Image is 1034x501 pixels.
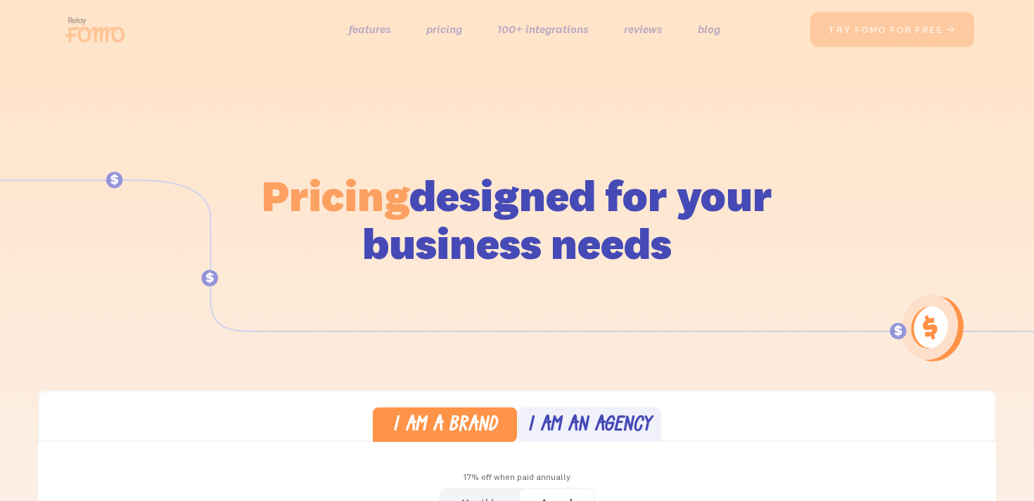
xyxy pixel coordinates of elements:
[261,172,773,267] h1: designed for your business needs
[528,416,651,436] div: I am an agency
[497,19,589,39] a: 100+ integrations
[392,416,497,436] div: I am a brand
[38,467,996,488] div: 17% off when paid annually
[810,12,974,47] a: try fomo for free
[426,19,462,39] a: pricing
[349,19,391,39] a: features
[698,19,720,39] a: blog
[624,19,663,39] a: reviews
[262,168,409,222] span: Pricing
[945,23,957,36] span: 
